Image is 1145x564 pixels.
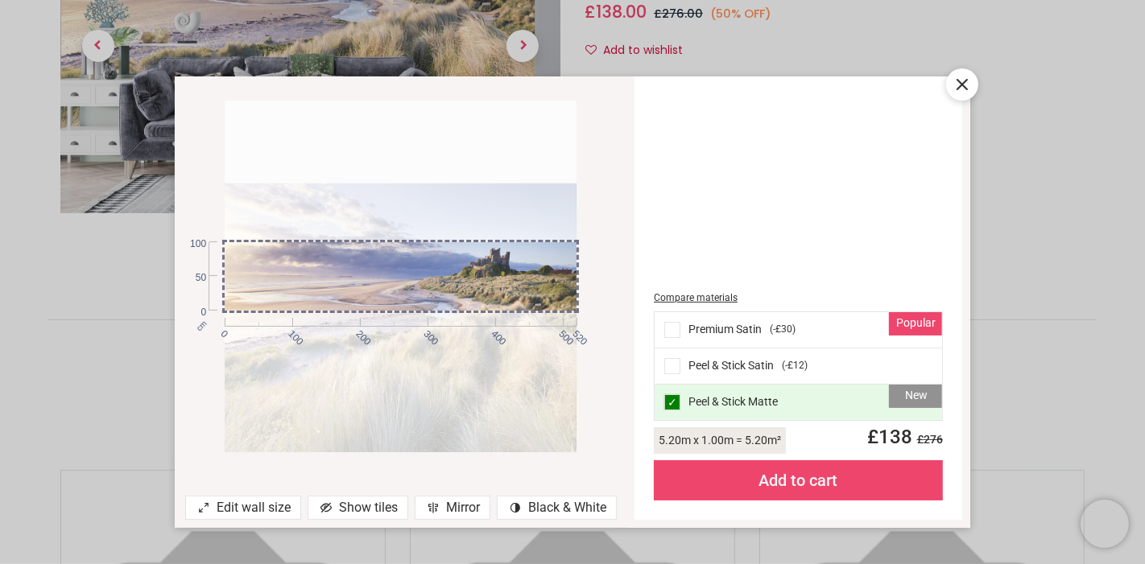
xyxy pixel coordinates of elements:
[858,426,943,448] span: £ 138
[654,460,943,500] div: Add to cart
[912,433,943,446] span: £ 276
[654,427,786,454] div: 5.20 m x 1.00 m = 5.20 m²
[176,306,206,319] span: 0
[1081,500,1129,548] iframe: Brevo live chat
[655,312,942,348] div: Premium Satin
[569,327,580,338] span: 520
[415,496,490,520] div: Mirror
[497,496,617,520] div: Black & White
[655,385,942,420] div: Peel & Stick Matte
[889,312,942,336] div: Popular
[185,496,301,520] div: Edit wall size
[556,327,566,338] span: 500
[308,496,408,520] div: Show tiles
[668,397,677,408] span: ✓
[176,271,206,285] span: 50
[889,385,942,409] div: New
[195,319,209,332] span: cm
[655,348,942,385] div: Peel & Stick Satin
[654,291,943,305] div: Compare materials
[176,237,206,251] span: 100
[353,327,363,338] span: 200
[217,327,228,338] span: 0
[782,359,808,373] span: ( -£12 )
[488,327,498,338] span: 400
[285,327,296,338] span: 100
[770,323,796,336] span: ( -£30 )
[420,327,431,338] span: 300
